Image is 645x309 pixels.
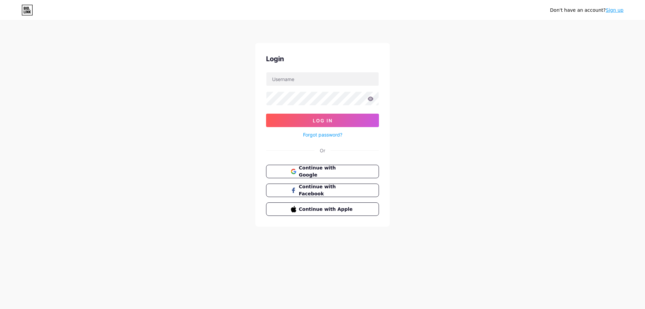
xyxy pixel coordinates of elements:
[303,131,342,138] a: Forgot password?
[313,118,333,123] span: Log In
[606,7,623,13] a: Sign up
[266,165,379,178] button: Continue with Google
[266,184,379,197] button: Continue with Facebook
[266,114,379,127] button: Log In
[299,164,354,179] span: Continue with Google
[299,206,354,213] span: Continue with Apple
[299,183,354,197] span: Continue with Facebook
[266,202,379,216] button: Continue with Apple
[266,72,379,86] input: Username
[550,7,623,14] div: Don't have an account?
[266,54,379,64] div: Login
[320,147,325,154] div: Or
